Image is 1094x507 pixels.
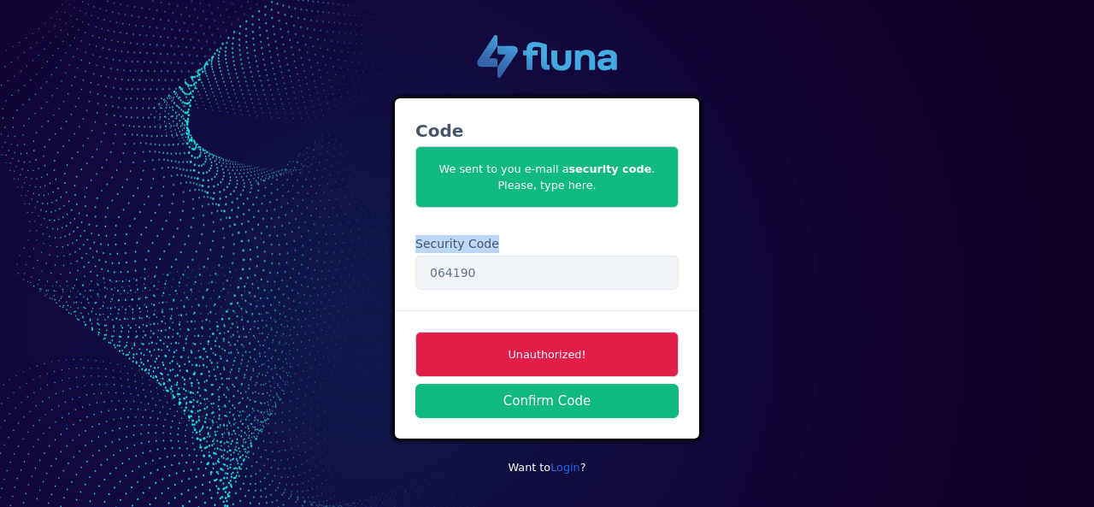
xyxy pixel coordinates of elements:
p: Want to ? [395,459,699,475]
span: Unauthorized! [415,332,679,377]
a: Login [550,461,580,474]
label: Security Code [415,235,499,253]
b: security code [569,162,652,175]
h3: Code [415,119,679,143]
span: We sent to you e-mail a . Please, type here. [415,146,679,208]
input: 000000 [415,256,679,290]
button: Confirm Code [415,384,679,418]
